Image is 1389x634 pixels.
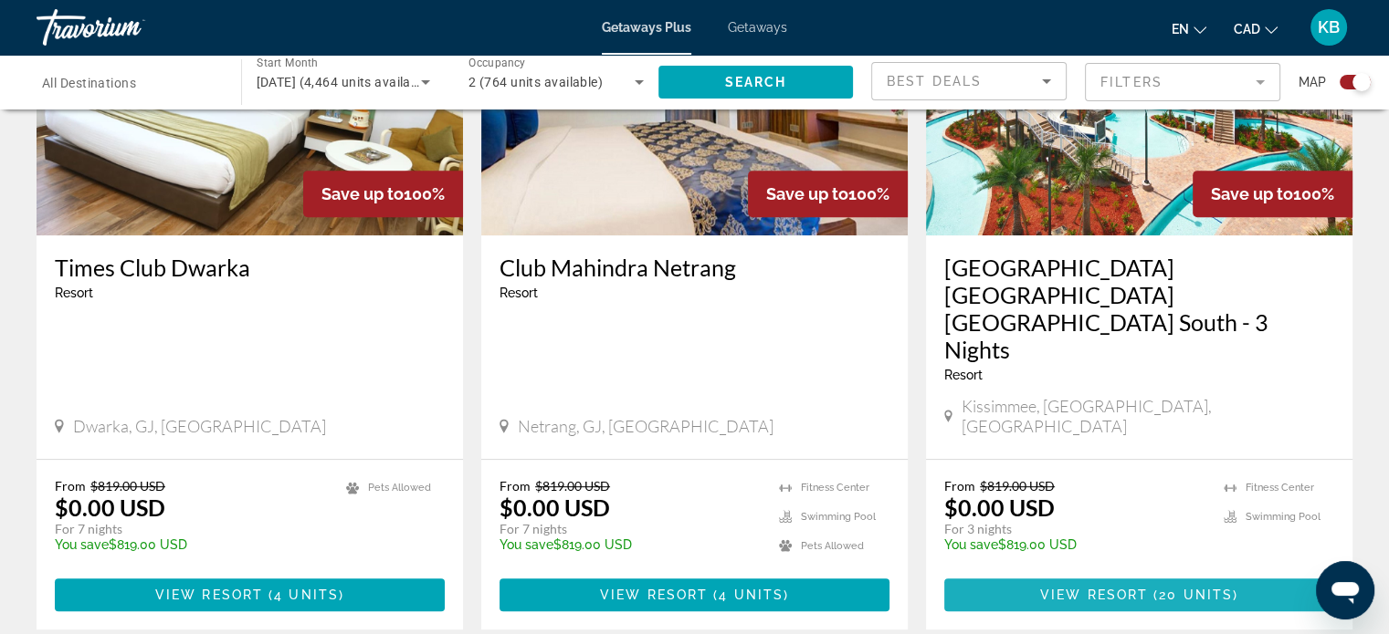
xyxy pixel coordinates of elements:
p: For 7 nights [500,521,761,537]
iframe: Button to launch messaging window [1316,561,1374,619]
button: Change language [1172,16,1206,42]
a: [GEOGRAPHIC_DATA] [GEOGRAPHIC_DATA] [GEOGRAPHIC_DATA] South - 3 Nights [944,254,1334,363]
button: View Resort(4 units) [500,578,889,611]
span: You save [500,537,553,552]
span: Occupancy [468,57,526,69]
span: Map [1299,69,1326,95]
p: $0.00 USD [944,494,1055,521]
span: Swimming Pool [801,511,876,523]
span: $819.00 USD [535,478,610,494]
span: en [1172,22,1189,36]
span: Resort [944,368,983,382]
span: 20 units [1159,587,1233,602]
mat-select: Sort by [887,70,1051,92]
span: You save [55,537,109,552]
div: 100% [303,171,463,217]
span: Best Deals [887,74,982,88]
span: Fitness Center [1246,482,1314,494]
p: $819.00 USD [944,537,1205,552]
button: User Menu [1305,8,1352,47]
span: You save [944,537,998,552]
span: Search [724,75,786,89]
button: Search [658,66,854,99]
a: Getaways Plus [602,20,691,35]
span: Dwarka, GJ, [GEOGRAPHIC_DATA] [73,416,326,436]
span: 4 units [274,587,339,602]
span: Save up to [321,184,404,203]
a: Club Mahindra Netrang [500,254,889,281]
span: ( ) [708,587,789,602]
span: From [55,478,86,494]
span: Netrang, GJ, [GEOGRAPHIC_DATA] [518,416,773,436]
span: $819.00 USD [90,478,165,494]
a: Travorium [37,4,219,51]
span: 4 units [719,587,784,602]
span: [DATE] (4,464 units available) [257,75,434,89]
span: View Resort [155,587,263,602]
button: View Resort(4 units) [55,578,445,611]
span: 2 (764 units available) [468,75,603,89]
span: Resort [55,286,93,300]
span: Save up to [766,184,848,203]
div: 100% [748,171,908,217]
div: 100% [1193,171,1352,217]
span: ( ) [263,587,344,602]
span: Pets Allowed [801,540,864,552]
p: For 3 nights [944,521,1205,537]
span: All Destinations [42,76,136,90]
p: $819.00 USD [500,537,761,552]
button: Filter [1085,62,1280,102]
a: Getaways [728,20,787,35]
span: Swimming Pool [1246,511,1321,523]
span: CAD [1234,22,1260,36]
p: For 7 nights [55,521,328,537]
button: Change currency [1234,16,1278,42]
p: $0.00 USD [55,494,165,521]
span: $819.00 USD [980,478,1055,494]
span: Kissimmee, [GEOGRAPHIC_DATA], [GEOGRAPHIC_DATA] [962,396,1334,436]
span: View Resort [1040,587,1148,602]
p: $819.00 USD [55,537,328,552]
span: Resort [500,286,538,300]
span: ( ) [1148,587,1238,602]
span: KB [1318,18,1340,36]
span: Pets Allowed [368,482,431,494]
span: Save up to [1211,184,1293,203]
span: Fitness Center [801,482,869,494]
span: From [944,478,975,494]
p: $0.00 USD [500,494,610,521]
span: Start Month [257,57,318,69]
button: View Resort(20 units) [944,578,1334,611]
span: From [500,478,531,494]
span: View Resort [600,587,708,602]
a: Times Club Dwarka [55,254,445,281]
